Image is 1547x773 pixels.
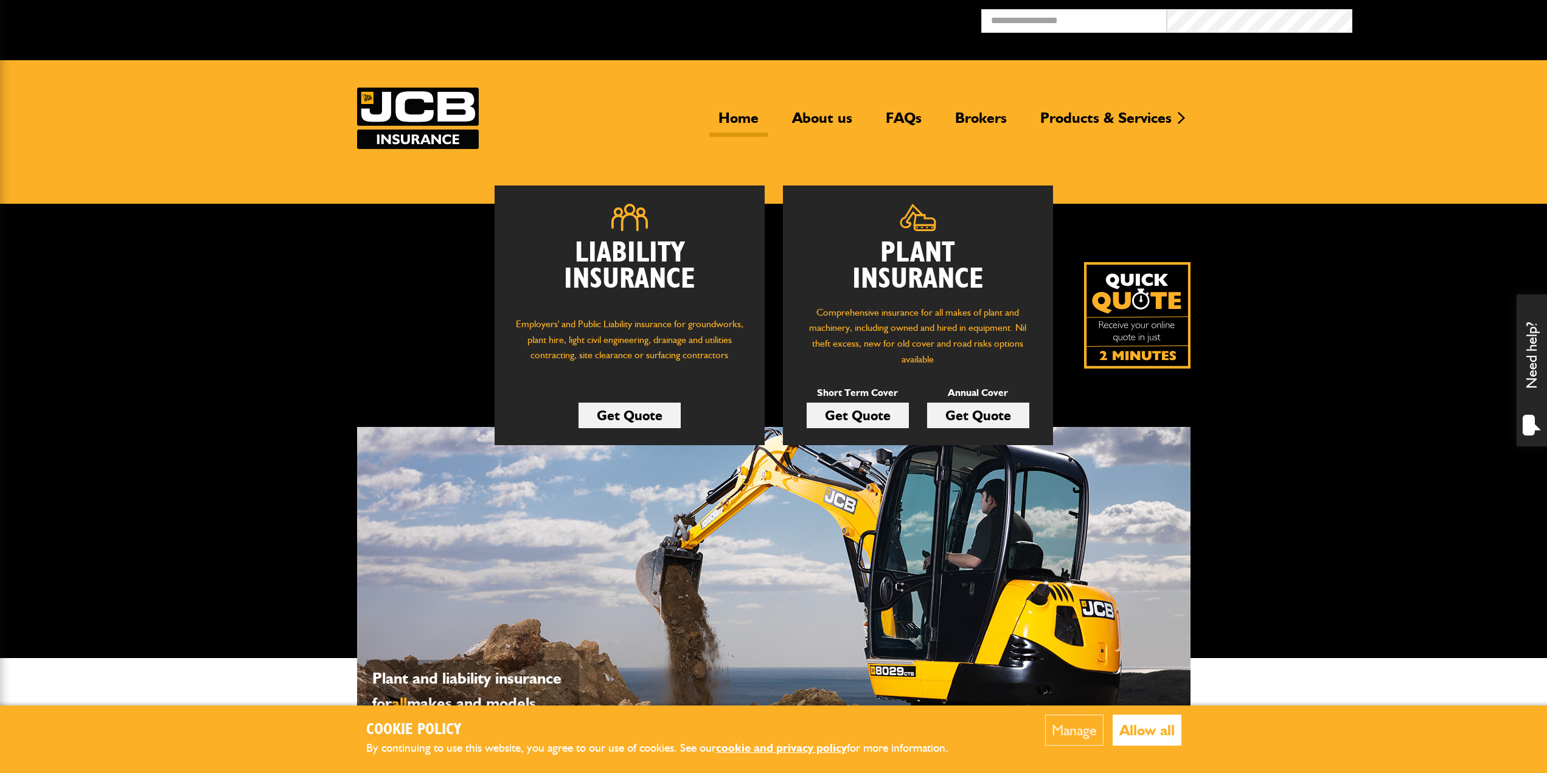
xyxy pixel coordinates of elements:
[783,109,861,137] a: About us
[1045,715,1104,746] button: Manage
[807,403,909,428] a: Get Quote
[1517,294,1547,446] div: Need help?
[513,240,746,305] h2: Liability Insurance
[877,109,931,137] a: FAQs
[807,385,909,401] p: Short Term Cover
[357,88,479,149] img: JCB Insurance Services logo
[1113,715,1181,746] button: Allow all
[513,316,746,375] p: Employers' and Public Liability insurance for groundworks, plant hire, light civil engineering, d...
[709,109,768,137] a: Home
[366,721,968,740] h2: Cookie Policy
[357,88,479,149] a: JCB Insurance Services
[1084,262,1191,369] a: Get your insurance quote isn just 2-minutes
[1352,9,1538,28] button: Broker Login
[801,305,1035,367] p: Comprehensive insurance for all makes of plant and machinery, including owned and hired in equipm...
[927,403,1029,428] a: Get Quote
[1031,109,1181,137] a: Products & Services
[372,666,573,716] p: Plant and liability insurance for makes and models...
[1084,262,1191,369] img: Quick Quote
[927,385,1029,401] p: Annual Cover
[946,109,1016,137] a: Brokers
[801,240,1035,293] h2: Plant Insurance
[716,741,847,755] a: cookie and privacy policy
[366,739,968,758] p: By continuing to use this website, you agree to our use of cookies. See our for more information.
[392,693,407,713] span: all
[579,403,681,428] a: Get Quote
